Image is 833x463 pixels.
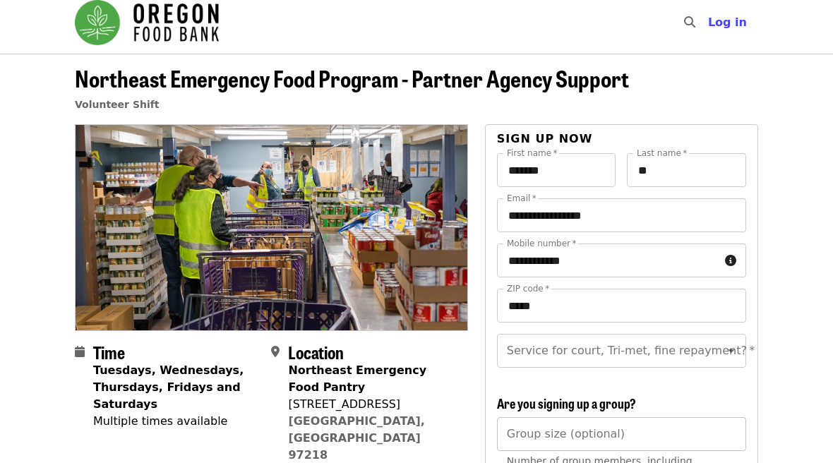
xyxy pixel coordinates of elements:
[497,394,636,412] span: Are you signing up a group?
[93,363,244,411] strong: Tuesdays, Wednesdays, Thursdays, Fridays and Saturdays
[684,16,695,29] i: search icon
[497,132,593,145] span: Sign up now
[497,198,746,232] input: Email
[637,149,687,157] label: Last name
[288,396,456,413] div: [STREET_ADDRESS]
[76,125,467,330] img: Northeast Emergency Food Program - Partner Agency Support organized by Oregon Food Bank
[507,239,576,248] label: Mobile number
[704,6,715,40] input: Search
[288,339,344,364] span: Location
[497,289,746,323] input: ZIP code
[497,243,719,277] input: Mobile number
[93,413,260,430] div: Multiple times available
[288,363,426,394] strong: Northeast Emergency Food Pantry
[288,414,425,462] a: [GEOGRAPHIC_DATA], [GEOGRAPHIC_DATA] 97218
[75,99,160,110] a: Volunteer Shift
[708,16,747,29] span: Log in
[93,339,125,364] span: Time
[721,341,741,361] button: Open
[627,153,746,187] input: Last name
[725,254,736,267] i: circle-info icon
[497,417,746,451] input: [object Object]
[75,61,629,95] span: Northeast Emergency Food Program - Partner Agency Support
[507,284,549,293] label: ZIP code
[507,194,537,203] label: Email
[75,345,85,359] i: calendar icon
[507,149,558,157] label: First name
[697,8,758,37] button: Log in
[271,345,280,359] i: map-marker-alt icon
[497,153,616,187] input: First name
